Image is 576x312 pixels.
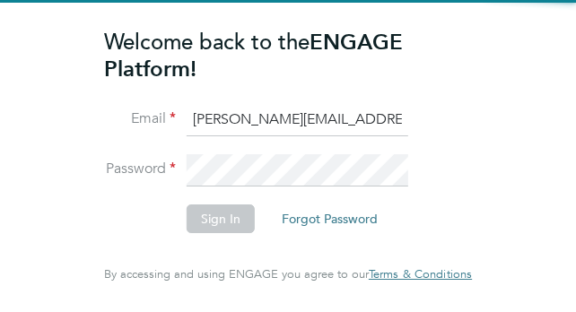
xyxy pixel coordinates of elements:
button: Sign In [187,204,255,233]
a: Terms & Conditions [369,267,472,282]
label: Password [104,160,176,178]
span: Terms & Conditions [369,266,472,282]
label: Email [104,109,176,128]
span: Welcome back to the [104,28,310,56]
input: Enter your work email... [187,104,408,136]
button: Forgot Password [267,204,392,233]
span: By accessing and using ENGAGE you agree to our [104,266,472,282]
h2: ENGAGE Platform! [104,29,454,82]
